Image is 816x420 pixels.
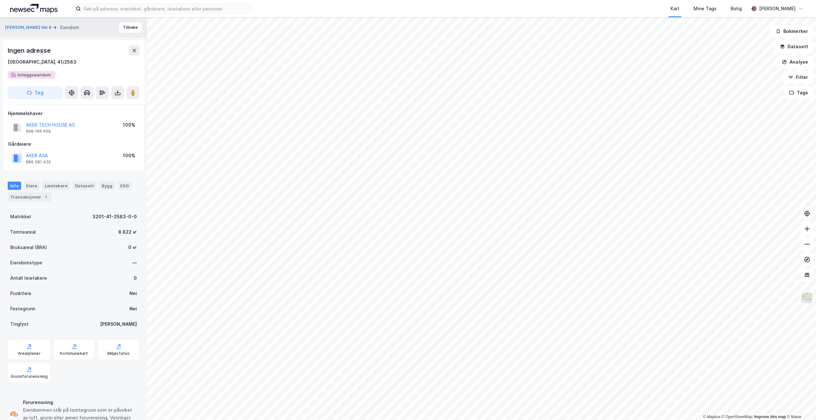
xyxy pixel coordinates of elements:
div: Transaksjoner [8,192,51,201]
div: Tinglyst [10,320,28,328]
div: Bolig [731,5,742,12]
button: Analyse [776,56,813,68]
div: Info [8,182,21,190]
button: Datasett [774,40,813,53]
div: 100% [123,121,135,129]
div: [GEOGRAPHIC_DATA], 41/2583 [8,58,76,66]
div: Kontrollprogram for chat [784,389,816,420]
div: 100% [123,152,135,159]
div: Mine Tags [694,5,717,12]
button: Tag [8,86,63,99]
div: Grunnforurensning [11,374,48,379]
div: Eiendom [60,24,79,31]
div: 0 ㎡ [128,244,137,251]
div: 886 581 432 [26,159,51,165]
div: Antall leietakere [10,274,47,282]
div: Hjemmelshaver [8,110,139,117]
div: Ingen adresse [8,45,52,56]
button: [PERSON_NAME] Vei 8 [5,24,53,31]
div: 1 [43,194,49,200]
button: Bokmerker [770,25,813,38]
a: Improve this map [754,415,786,419]
div: 998 166 659 [26,129,51,134]
div: Leietakere [42,182,70,190]
div: 0 [134,274,137,282]
div: Miljøstatus [107,351,130,356]
div: — [132,259,137,267]
img: logo.a4113a55bc3d86da70a041830d287a7e.svg [10,4,58,13]
div: Datasett [73,182,97,190]
div: Kommunekart [60,351,88,356]
button: Filter [783,71,813,84]
div: 3201-41-2583-0-0 [92,213,137,221]
div: Gårdeiere [8,140,139,148]
div: Eiendomstype [10,259,42,267]
iframe: Chat Widget [784,389,816,420]
div: [PERSON_NAME] [100,320,137,328]
input: Søk på adresse, matrikkel, gårdeiere, leietakere eller personer [81,4,252,13]
div: Eiere [24,182,40,190]
div: Arealplaner [18,351,41,356]
img: Z [801,292,813,304]
a: Mapbox [703,415,720,419]
div: ESG [118,182,131,190]
div: Nei [129,290,137,297]
div: Bruksareal (BRA) [10,244,47,251]
div: Matrikkel [10,213,31,221]
div: Nei [129,305,137,313]
div: Tomteareal [10,228,36,236]
div: Forurensning [23,399,137,406]
div: Punktleie [10,290,31,297]
a: OpenStreetMap [722,415,753,419]
div: Kart [671,5,679,12]
button: Tags [784,86,813,99]
div: 8 822 ㎡ [118,228,137,236]
div: Bygg [99,182,115,190]
button: Tilbake [119,22,142,33]
div: Festegrunn [10,305,35,313]
div: [PERSON_NAME] [759,5,796,12]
